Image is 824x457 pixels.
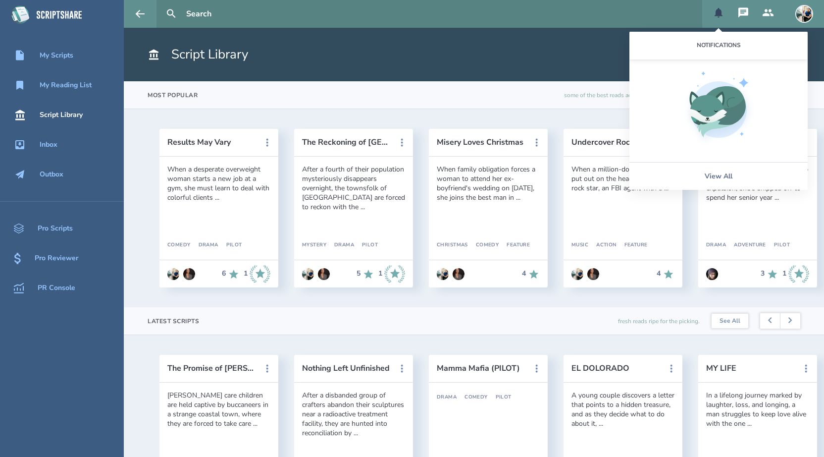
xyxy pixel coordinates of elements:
[40,171,63,178] div: Outbox
[302,391,405,438] div: After a disbanded group of crafters abandon their sculptures near a radioactive treatment facilit...
[588,242,617,248] div: Action
[782,265,809,283] div: 1 Industry Recommends
[457,395,488,400] div: Comedy
[357,265,374,283] div: 5 Recommends
[706,268,718,280] img: user_1597253789-crop.jpg
[766,242,790,248] div: Pilot
[218,242,242,248] div: Pilot
[706,391,809,428] div: In a lifelong journey marked by laughter, loss, and longing, a man struggles to keep love alive w...
[167,364,257,373] button: The Promise of [PERSON_NAME]
[522,268,540,280] div: 4 Recommends
[38,284,75,292] div: PR Console
[302,242,326,248] div: Mystery
[437,242,468,248] div: Christmas
[629,162,808,190] a: View All
[618,307,700,335] div: fresh reads ripe for the picking.
[468,242,499,248] div: Comedy
[183,268,195,280] img: user_1604966854-crop.jpg
[437,395,457,400] div: Drama
[35,254,78,262] div: Pro Reviewer
[191,242,218,248] div: Drama
[437,268,449,280] img: user_1673573717-crop.jpg
[318,268,330,280] img: user_1604966854-crop.jpg
[148,91,198,99] div: Most Popular
[453,268,464,280] img: user_1604966854-crop.jpg
[302,165,405,212] div: After a fourth of their population mysteriously disappears overnight, the townsfolk of [GEOGRAPHI...
[617,242,648,248] div: Feature
[244,265,270,283] div: 1 Industry Recommends
[148,317,199,325] div: Latest Scripts
[657,268,674,280] div: 4 Recommends
[571,364,661,373] button: EL DOLORADO
[726,242,766,248] div: Adventure
[761,270,765,278] div: 3
[488,395,512,400] div: Pilot
[571,391,674,428] div: A young couple discovers a letter that points to a hidden treasure, and as they decide what to do...
[244,270,248,278] div: 1
[587,268,599,280] img: user_1604966854-crop.jpg
[354,242,378,248] div: Pilot
[437,138,526,147] button: Misery Loves Christmas
[40,81,92,89] div: My Reading List
[148,46,248,63] h1: Script Library
[571,242,588,248] div: Music
[437,364,526,373] button: Mamma Mafia (PILOT)
[571,138,661,147] button: Undercover Rock Star
[167,138,257,147] button: Results May Vary
[499,242,530,248] div: Feature
[782,270,786,278] div: 1
[657,270,661,278] div: 4
[326,242,354,248] div: Drama
[564,81,700,109] div: some of the best reads according to the community
[706,242,726,248] div: Drama
[795,5,813,23] img: user_1673573717-crop.jpg
[571,268,583,280] img: user_1673573717-crop.jpg
[40,141,57,149] div: Inbox
[167,242,191,248] div: Comedy
[222,265,240,283] div: 6 Recommends
[167,268,179,280] img: user_1673573717-crop.jpg
[706,263,718,285] a: Go to Zaelyna (Zae) Beck's profile
[38,225,73,232] div: Pro Scripts
[40,111,83,119] div: Script Library
[357,270,360,278] div: 5
[222,270,226,278] div: 6
[167,165,270,202] div: When a desperate overweight woman starts a new job at a gym, she must learn to deal with colorful...
[571,165,674,193] div: When a million-dollar bounty is put out on the head of a famous rock star, an FBI agent with a ...
[706,364,795,373] button: MY LIFE
[167,391,270,428] div: [PERSON_NAME] care children are held captive by buccaneers in a strange coastal town, where they ...
[302,364,391,373] button: Nothing Left Unfinished
[378,265,405,283] div: 1 Industry Recommends
[712,314,748,329] a: See All
[522,270,526,278] div: 4
[302,268,314,280] img: user_1673573717-crop.jpg
[378,270,382,278] div: 1
[761,265,778,283] div: 3 Recommends
[40,52,73,59] div: My Scripts
[302,138,391,147] button: The Reckoning of [GEOGRAPHIC_DATA]
[437,165,540,202] div: When family obligation forces a woman to attend her ex-boyfriend's wedding on [DATE], she joins t...
[629,32,808,59] div: Notifications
